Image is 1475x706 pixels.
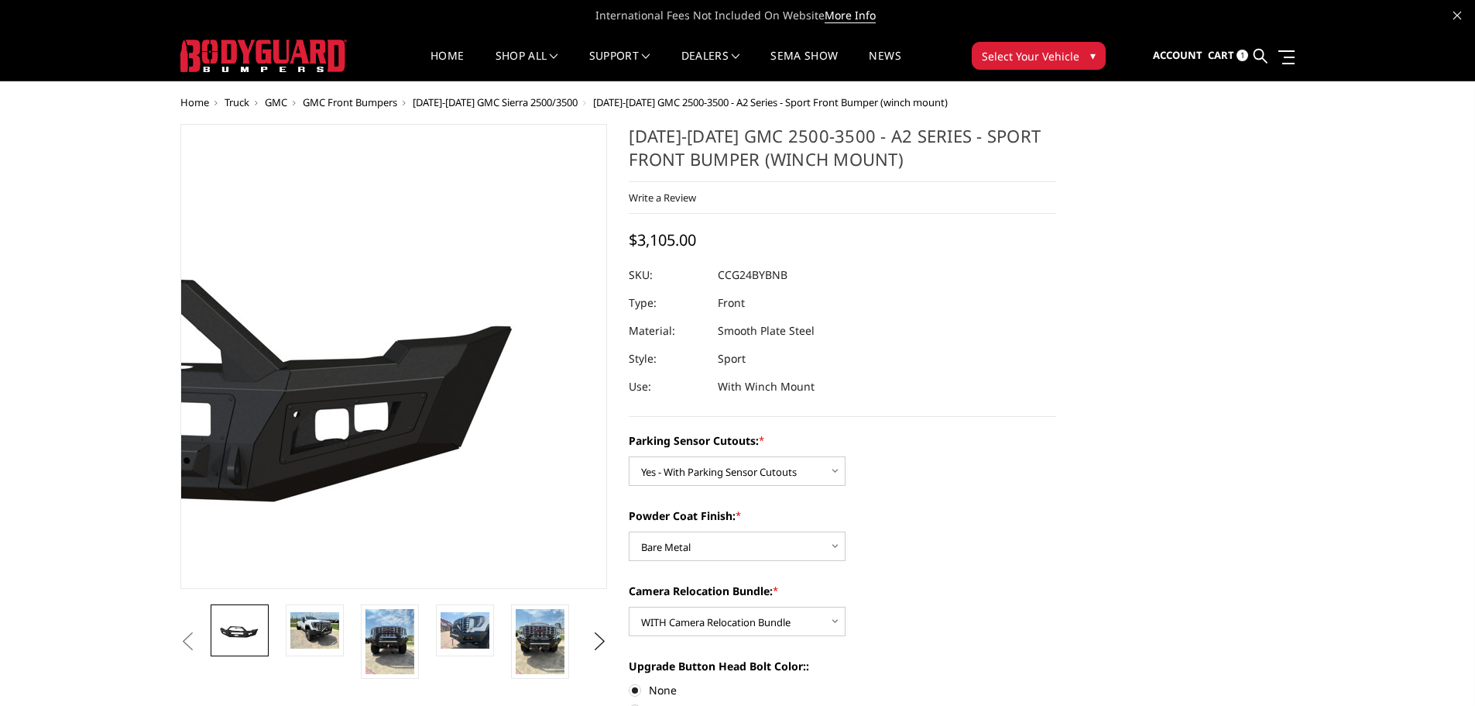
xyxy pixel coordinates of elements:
[629,508,1056,524] label: Powder Coat Finish:
[177,630,200,653] button: Previous
[869,50,900,81] a: News
[516,609,564,674] img: 2024-2025 GMC 2500-3500 - A2 Series - Sport Front Bumper (winch mount)
[972,42,1106,70] button: Select Your Vehicle
[1398,632,1475,706] iframe: Chat Widget
[180,40,347,72] img: BODYGUARD BUMPERS
[718,345,746,373] dd: Sport
[825,8,876,23] a: More Info
[629,432,1056,449] label: Parking Sensor Cutouts:
[1208,48,1234,62] span: Cart
[629,261,706,289] dt: SKU:
[413,95,578,109] a: [DATE]-[DATE] GMC Sierra 2500/3500
[588,630,611,653] button: Next
[718,289,745,317] dd: Front
[430,50,464,81] a: Home
[629,317,706,345] dt: Material:
[496,50,558,81] a: shop all
[215,619,264,642] img: 2024-2025 GMC 2500-3500 - A2 Series - Sport Front Bumper (winch mount)
[629,583,1056,599] label: Camera Relocation Bundle:
[265,95,287,109] a: GMC
[718,261,787,289] dd: CCG24BYBNB
[290,612,339,649] img: 2024-2025 GMC 2500-3500 - A2 Series - Sport Front Bumper (winch mount)
[1237,50,1248,61] span: 1
[589,50,650,81] a: Support
[629,124,1056,182] h1: [DATE]-[DATE] GMC 2500-3500 - A2 Series - Sport Front Bumper (winch mount)
[718,373,815,401] dd: With Winch Mount
[1153,35,1202,77] a: Account
[629,373,706,401] dt: Use:
[593,95,948,109] span: [DATE]-[DATE] GMC 2500-3500 - A2 Series - Sport Front Bumper (winch mount)
[365,609,414,674] img: 2024-2025 GMC 2500-3500 - A2 Series - Sport Front Bumper (winch mount)
[629,191,696,205] a: Write a Review
[225,95,249,109] a: Truck
[629,345,706,373] dt: Style:
[718,317,815,345] dd: Smooth Plate Steel
[629,658,1056,674] label: Upgrade Button Head Bolt Color::
[681,50,740,81] a: Dealers
[629,229,696,250] span: $3,105.00
[441,612,489,649] img: 2024-2025 GMC 2500-3500 - A2 Series - Sport Front Bumper (winch mount)
[629,289,706,317] dt: Type:
[1208,35,1248,77] a: Cart 1
[982,48,1079,64] span: Select Your Vehicle
[770,50,838,81] a: SEMA Show
[1090,47,1096,64] span: ▾
[629,682,1056,698] label: None
[1153,48,1202,62] span: Account
[180,124,608,589] a: 2024-2025 GMC 2500-3500 - A2 Series - Sport Front Bumper (winch mount)
[180,95,209,109] a: Home
[303,95,397,109] a: GMC Front Bumpers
